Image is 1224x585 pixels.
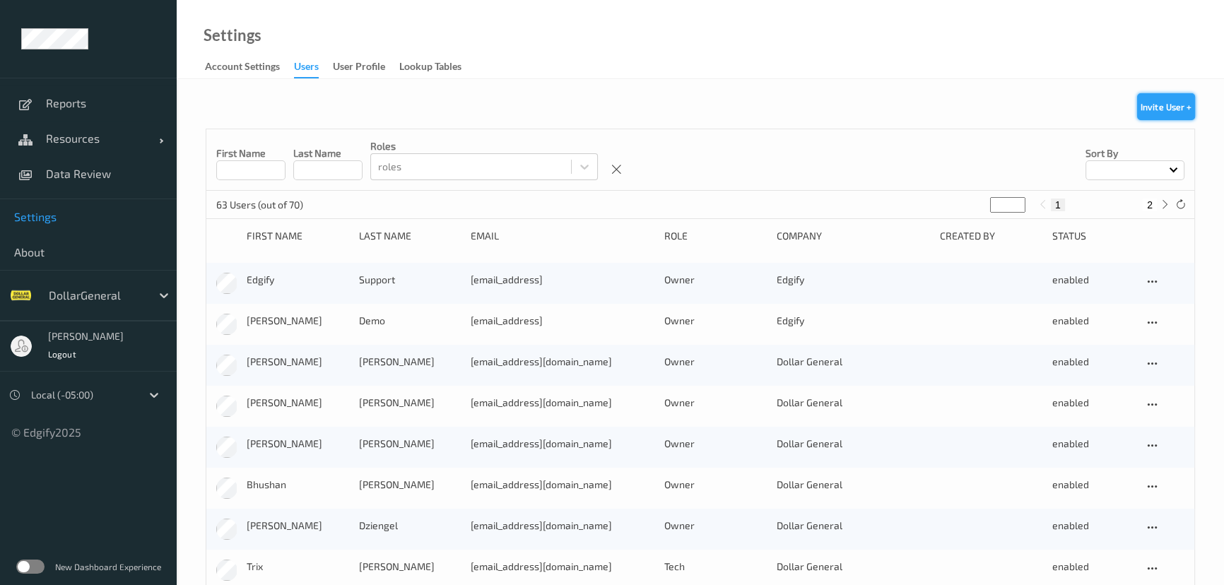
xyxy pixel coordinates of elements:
p: 63 Users (out of 70) [216,198,322,212]
div: [PERSON_NAME] [359,396,461,410]
div: [PERSON_NAME] [247,396,349,410]
div: enabled [1052,314,1134,328]
div: Dollar General [777,396,930,410]
div: enabled [1052,396,1134,410]
div: [EMAIL_ADDRESS] [471,273,654,287]
div: [EMAIL_ADDRESS][DOMAIN_NAME] [471,560,654,574]
div: Dollar General [777,355,930,369]
div: Support [359,273,461,287]
div: [PERSON_NAME] [359,437,461,451]
div: enabled [1052,519,1134,533]
a: Settings [204,28,261,42]
div: [PERSON_NAME] [247,314,349,328]
div: [EMAIL_ADDRESS][DOMAIN_NAME] [471,519,654,533]
div: [EMAIL_ADDRESS][DOMAIN_NAME] [471,478,654,492]
div: Created By [940,229,1042,243]
div: Demo [359,314,461,328]
div: [PERSON_NAME] [359,560,461,574]
a: User Profile [333,57,399,77]
div: Owner [664,478,767,492]
p: Sort by [1085,146,1184,160]
div: Dollar General [777,437,930,451]
div: Tech [664,560,767,574]
div: Dollar General [777,560,930,574]
p: First Name [216,146,286,160]
a: users [294,57,333,78]
button: 1 [1051,199,1065,211]
div: [EMAIL_ADDRESS][DOMAIN_NAME] [471,355,654,369]
div: Dollar General [777,519,930,533]
div: Company [777,229,930,243]
div: Status [1052,229,1134,243]
div: Owner [664,355,767,369]
div: Account Settings [205,59,280,77]
div: users [294,59,319,78]
div: Edgify [777,273,930,287]
div: enabled [1052,355,1134,369]
div: [EMAIL_ADDRESS] [471,314,654,328]
div: Edgify [777,314,930,328]
div: Email [471,229,654,243]
div: [PERSON_NAME] [247,437,349,451]
button: Invite User + [1137,93,1195,120]
div: [PERSON_NAME] [247,355,349,369]
div: [EMAIL_ADDRESS][DOMAIN_NAME] [471,437,654,451]
div: First Name [247,229,349,243]
div: enabled [1052,437,1134,451]
div: Role [664,229,767,243]
div: Owner [664,519,767,533]
button: 2 [1143,199,1157,211]
div: [PERSON_NAME] [247,519,349,533]
a: Lookup Tables [399,57,476,77]
div: enabled [1052,478,1134,492]
div: Edgify [247,273,349,287]
div: Owner [664,273,767,287]
div: User Profile [333,59,385,77]
div: Last Name [359,229,461,243]
p: roles [370,139,598,153]
div: Lookup Tables [399,59,461,77]
div: Dziengel [359,519,461,533]
div: Owner [664,396,767,410]
div: Trix [247,560,349,574]
div: [PERSON_NAME] [359,478,461,492]
div: Bhushan [247,478,349,492]
div: [EMAIL_ADDRESS][DOMAIN_NAME] [471,396,654,410]
p: Last Name [293,146,363,160]
a: Account Settings [205,57,294,77]
div: [PERSON_NAME] [359,355,461,369]
div: enabled [1052,560,1134,574]
div: Dollar General [777,478,930,492]
div: Owner [664,437,767,451]
div: Owner [664,314,767,328]
div: enabled [1052,273,1134,287]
